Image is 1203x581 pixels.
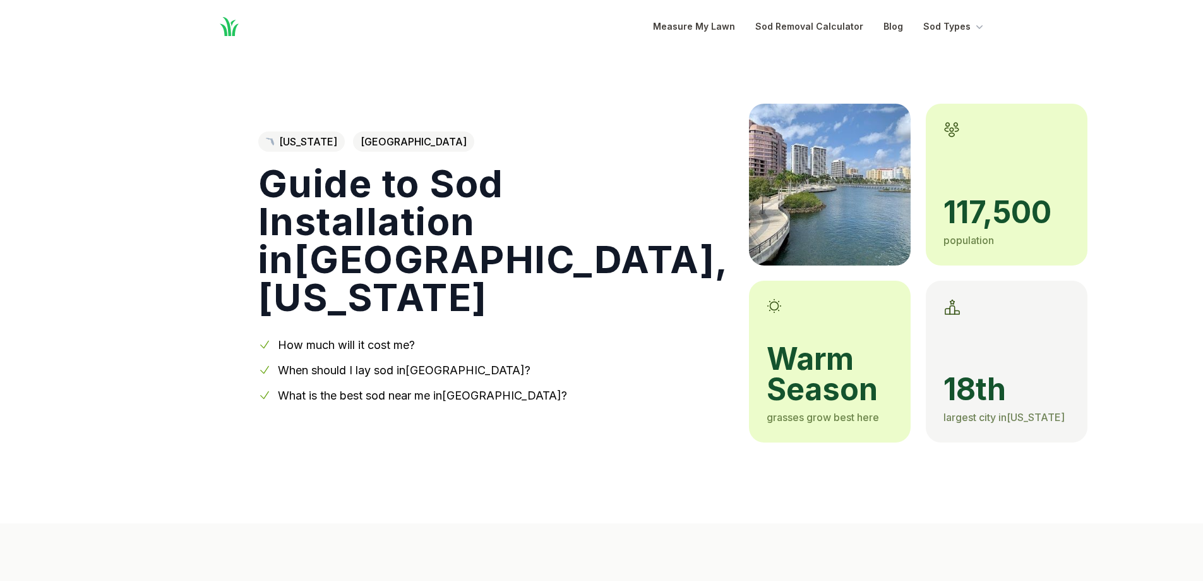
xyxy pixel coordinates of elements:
a: Blog [883,19,903,34]
a: [US_STATE] [258,131,345,152]
button: Sod Types [923,19,986,34]
span: 117,500 [943,197,1070,228]
a: How much will it cost me? [278,338,415,352]
img: A picture of West Palm Beach [749,104,911,266]
span: [GEOGRAPHIC_DATA] [353,131,474,152]
a: What is the best sod near me in[GEOGRAPHIC_DATA]? [278,389,567,402]
a: When should I lay sod in[GEOGRAPHIC_DATA]? [278,364,530,377]
h1: Guide to Sod Installation in [GEOGRAPHIC_DATA] , [US_STATE] [258,164,729,316]
span: warm season [767,344,893,405]
a: Sod Removal Calculator [755,19,863,34]
a: Measure My Lawn [653,19,735,34]
img: Florida state outline [266,138,274,146]
span: grasses grow best here [767,411,879,424]
span: population [943,234,994,247]
span: 18th [943,374,1070,405]
span: largest city in [US_STATE] [943,411,1065,424]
